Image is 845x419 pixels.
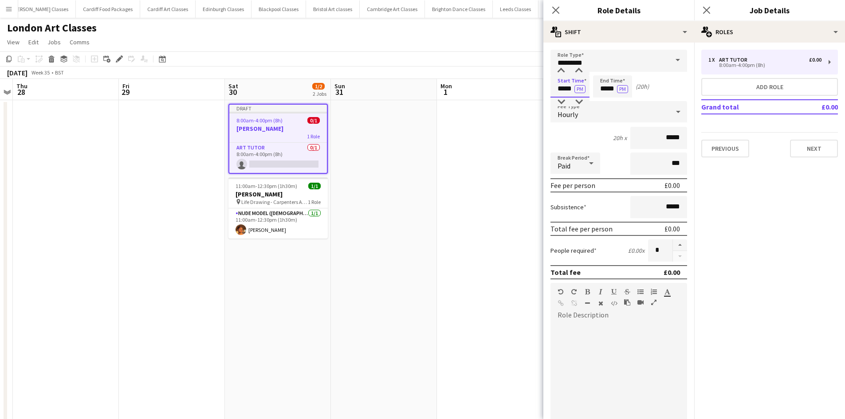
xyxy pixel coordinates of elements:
span: 8:00am-4:00pm (8h) [236,117,283,124]
span: 28 [15,87,28,97]
h3: Job Details [694,4,845,16]
span: 30 [227,87,238,97]
a: View [4,36,23,48]
button: Leeds Classes [493,0,538,18]
button: PM [617,85,628,93]
button: Bristol Art classes [306,0,360,18]
div: Fee per person [550,181,595,190]
span: 0/1 [307,117,320,124]
span: Sun [334,82,345,90]
div: 2 Jobs [313,90,326,97]
app-card-role: Art Tutor0/18:00am-4:00pm (8h) [229,143,327,173]
h3: Role Details [543,4,694,16]
button: Add role [701,78,838,96]
span: 1/1 [308,183,321,189]
a: Comms [66,36,93,48]
button: Redo [571,288,577,295]
button: Fullscreen [651,299,657,306]
span: Mon [440,82,452,90]
div: [DATE] [7,68,28,77]
button: Unordered List [637,288,644,295]
button: Brighton Dance Classes [425,0,493,18]
div: Art Tutor [719,57,751,63]
button: Text Color [664,288,670,295]
span: 11:00am-12:30pm (1h30m) [236,183,297,189]
div: 1 x [708,57,719,63]
div: Total fee per person [550,224,613,233]
span: Thu [16,82,28,90]
button: Cardiff Art Classes [140,0,196,18]
span: Sat [228,82,238,90]
button: Insert video [637,299,644,306]
div: £0.00 [809,57,821,63]
button: Cambridge Art Classes [360,0,425,18]
span: 1 [439,87,452,97]
div: Roles [694,21,845,43]
span: Jobs [47,38,61,46]
button: Ordered List [651,288,657,295]
div: Draft [229,105,327,112]
button: Bold [584,288,590,295]
button: PM [574,85,586,93]
button: Clear Formatting [597,300,604,307]
span: View [7,38,20,46]
button: Paste as plain text [624,299,630,306]
div: £0.00 [664,268,680,277]
button: Italic [597,288,604,295]
button: Previous [701,140,749,157]
button: Next [790,140,838,157]
button: Horizontal Line [584,300,590,307]
app-card-role: Nude Model ([DEMOGRAPHIC_DATA])1/111:00am-12:30pm (1h30m)[PERSON_NAME] [228,208,328,239]
label: Subsistence [550,203,586,211]
td: £0.00 [796,100,838,114]
span: Paid [558,161,570,170]
span: Life Drawing - Carpenters Arms [241,199,308,205]
button: [PERSON_NAME] Classes [6,0,76,18]
div: 8:00am-4:00pm (8h) [708,63,821,67]
button: Blackpool Classes [252,0,306,18]
button: Underline [611,288,617,295]
span: Edit [28,38,39,46]
div: Total fee [550,268,581,277]
div: £0.00 [664,181,680,190]
h3: [PERSON_NAME] [229,125,327,133]
div: BST [55,69,64,76]
div: (20h) [636,82,649,90]
app-job-card: Draft8:00am-4:00pm (8h)0/1[PERSON_NAME]1 RoleArt Tutor0/18:00am-4:00pm (8h) [228,104,328,174]
h3: [PERSON_NAME] [228,190,328,198]
button: Edinburgh Classes [196,0,252,18]
span: 29 [121,87,130,97]
td: Grand total [701,100,796,114]
button: Sheffield Classes [538,0,591,18]
button: Increase [673,239,687,251]
span: Fri [122,82,130,90]
span: 1/2 [312,83,325,90]
a: Jobs [44,36,64,48]
span: Week 35 [29,69,51,76]
span: 31 [333,87,345,97]
div: Shift [543,21,694,43]
a: Edit [25,36,42,48]
span: Comms [70,38,90,46]
button: Undo [558,288,564,295]
span: 1 Role [308,199,321,205]
label: People required [550,247,597,255]
button: Cardiff Food Packages [76,0,140,18]
app-job-card: 11:00am-12:30pm (1h30m)1/1[PERSON_NAME] Life Drawing - Carpenters Arms1 RoleNude Model ([DEMOGRAP... [228,177,328,239]
span: 1 Role [307,133,320,140]
div: £0.00 x [628,247,645,255]
button: Strikethrough [624,288,630,295]
div: £0.00 [664,224,680,233]
h1: London Art Classes [7,21,97,35]
button: HTML Code [611,300,617,307]
div: 20h x [613,134,627,142]
span: Hourly [558,110,578,119]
